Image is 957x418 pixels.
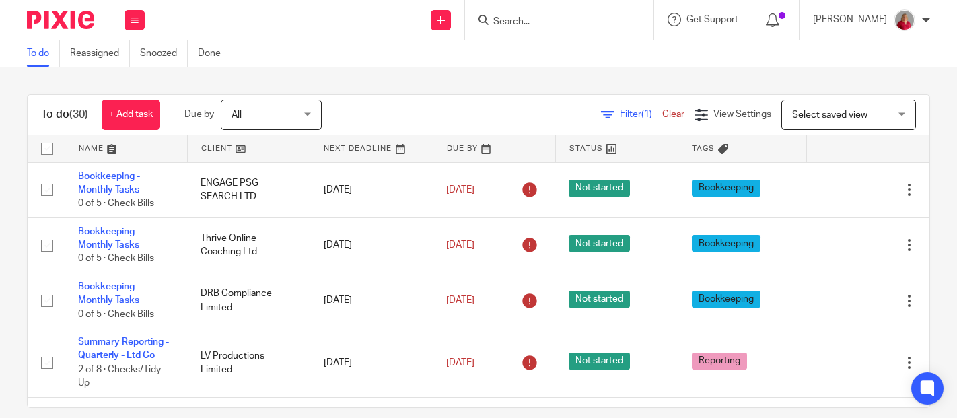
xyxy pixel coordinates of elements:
[198,40,231,67] a: Done
[187,273,310,328] td: DRB Compliance Limited
[692,353,747,370] span: Reporting
[569,235,630,252] span: Not started
[641,110,652,119] span: (1)
[569,291,630,308] span: Not started
[446,295,474,305] span: [DATE]
[27,11,94,29] img: Pixie
[446,185,474,195] span: [DATE]
[102,100,160,130] a: + Add task
[692,235,760,252] span: Bookkeeping
[813,13,887,26] p: [PERSON_NAME]
[310,217,433,273] td: [DATE]
[692,291,760,308] span: Bookkeeping
[69,109,88,120] span: (30)
[492,16,613,28] input: Search
[78,365,161,388] span: 2 of 8 · Checks/Tidy Up
[140,40,188,67] a: Snoozed
[232,110,242,120] span: All
[78,282,140,305] a: Bookkeeping - Monthly Tasks
[78,172,140,195] a: Bookkeeping - Monthly Tasks
[713,110,771,119] span: View Settings
[70,40,130,67] a: Reassigned
[187,328,310,398] td: LV Productions Limited
[27,40,60,67] a: To do
[78,227,140,250] a: Bookkeeping - Monthly Tasks
[446,240,474,250] span: [DATE]
[446,358,474,368] span: [DATE]
[310,328,433,398] td: [DATE]
[310,162,433,217] td: [DATE]
[78,337,169,360] a: Summary Reporting - Quarterly - Ltd Co
[692,145,715,152] span: Tags
[620,110,662,119] span: Filter
[187,217,310,273] td: Thrive Online Coaching Ltd
[310,273,433,328] td: [DATE]
[78,199,154,208] span: 0 of 5 · Check Bills
[569,180,630,197] span: Not started
[686,15,738,24] span: Get Support
[187,162,310,217] td: ENGAGE PSG SEARCH LTD
[78,254,154,264] span: 0 of 5 · Check Bills
[184,108,214,121] p: Due by
[78,310,154,319] span: 0 of 5 · Check Bills
[792,110,867,120] span: Select saved view
[662,110,684,119] a: Clear
[894,9,915,31] img: fd10cc094e9b0-100.png
[692,180,760,197] span: Bookkeeping
[569,353,630,370] span: Not started
[41,108,88,122] h1: To do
